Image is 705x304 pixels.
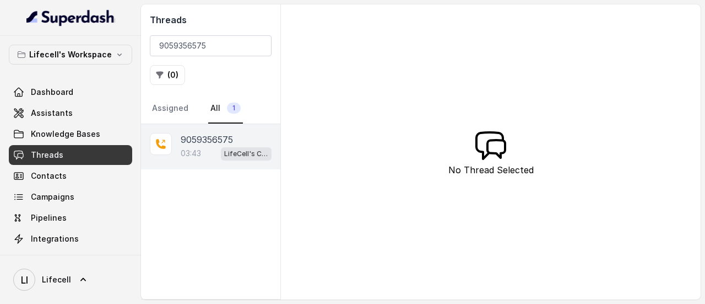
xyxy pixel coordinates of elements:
[150,94,272,124] nav: Tabs
[227,103,241,114] span: 1
[448,163,534,177] p: No Thread Selected
[9,124,132,144] a: Knowledge Bases
[21,274,28,286] text: LI
[42,274,71,285] span: Lifecell
[224,148,268,159] p: LifeCell's Call Assistant
[31,212,67,223] span: Pipelines
[9,264,132,295] a: Lifecell
[9,166,132,186] a: Contacts
[31,170,67,182] span: Contacts
[31,108,73,119] span: Assistants
[181,148,201,159] p: 03:43
[9,187,132,207] a: Campaigns
[31,150,63,161] span: Threads
[9,82,132,102] a: Dashboard
[9,229,132,249] a: Integrations
[31,87,73,98] span: Dashboard
[9,103,132,123] a: Assistants
[29,48,112,61] p: Lifecell's Workspace
[26,9,115,26] img: light.svg
[9,208,132,228] a: Pipelines
[9,250,132,270] a: API Settings
[9,45,132,65] button: Lifecell's Workspace
[31,233,79,244] span: Integrations
[150,94,191,124] a: Assigned
[31,129,100,140] span: Knowledge Bases
[31,254,79,265] span: API Settings
[181,133,233,146] p: 9059356575
[150,65,185,85] button: (0)
[150,13,272,26] h2: Threads
[150,35,272,56] input: Search by Call ID or Phone Number
[31,191,74,202] span: Campaigns
[9,145,132,165] a: Threads
[208,94,243,124] a: All1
